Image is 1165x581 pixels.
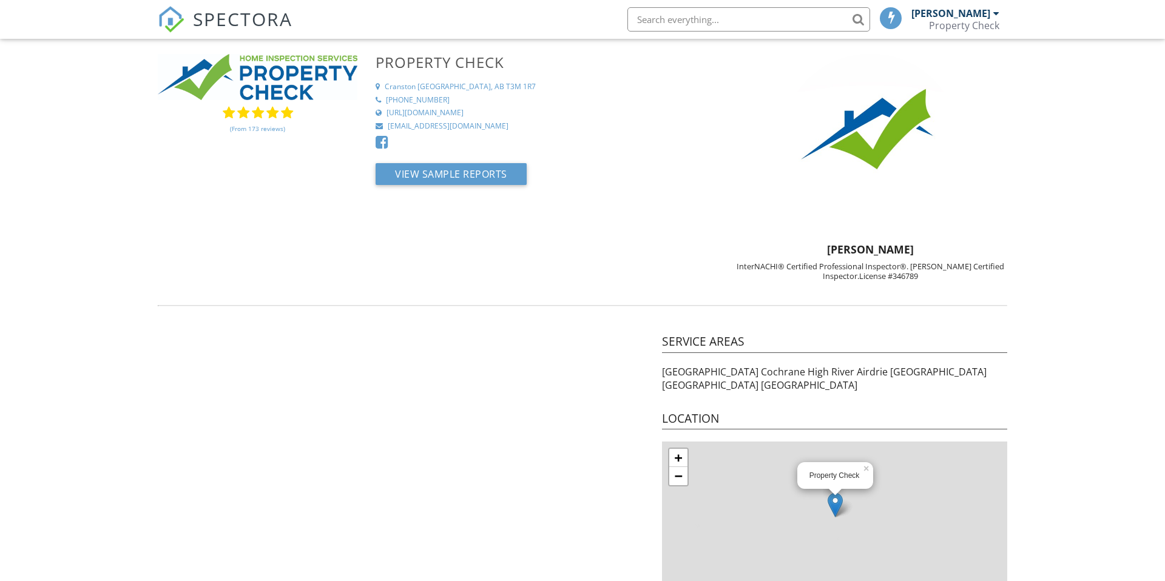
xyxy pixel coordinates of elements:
[417,82,536,92] div: [GEOGRAPHIC_DATA], AB T3M 1R7
[782,54,959,231] img: logo.jpg
[662,365,1007,392] p: [GEOGRAPHIC_DATA] Cochrane High River Airdrie [GEOGRAPHIC_DATA] [GEOGRAPHIC_DATA] [GEOGRAPHIC_DATA]
[376,95,719,106] a: [PHONE_NUMBER]
[376,82,719,92] a: Cranston [GEOGRAPHIC_DATA], AB T3M 1R7
[193,6,292,32] span: SPECTORA
[911,7,990,19] div: [PERSON_NAME]
[862,462,873,471] a: ×
[726,261,1015,281] div: InterNACHI® Certified Professional Inspector®. [PERSON_NAME] Certified Inspector.License #346789
[376,54,719,70] h3: Property Check
[669,449,687,467] a: Zoom in
[929,19,999,32] div: Property Check
[230,118,285,139] a: (From 173 reviews)
[388,121,508,132] div: [EMAIL_ADDRESS][DOMAIN_NAME]
[158,54,357,100] img: %D0%9B%D0%BE%D0%B3%D0%BE%D1%82%D0%B8%D0%BF_1-0.jpg
[809,471,861,481] div: Property Check
[376,171,527,184] a: View Sample Reports
[376,108,719,118] a: [URL][DOMAIN_NAME]
[726,243,1015,255] h5: [PERSON_NAME]
[158,16,292,42] a: SPECTORA
[669,467,687,485] a: Zoom out
[662,411,1007,430] h4: Location
[376,163,527,185] button: View Sample Reports
[158,6,184,33] img: The Best Home Inspection Software - Spectora
[376,121,719,132] a: [EMAIL_ADDRESS][DOMAIN_NAME]
[387,108,464,118] div: [URL][DOMAIN_NAME]
[627,7,870,32] input: Search everything...
[662,334,1007,353] h4: Service Areas
[385,82,416,92] div: Cranston
[386,95,450,106] div: [PHONE_NUMBER]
